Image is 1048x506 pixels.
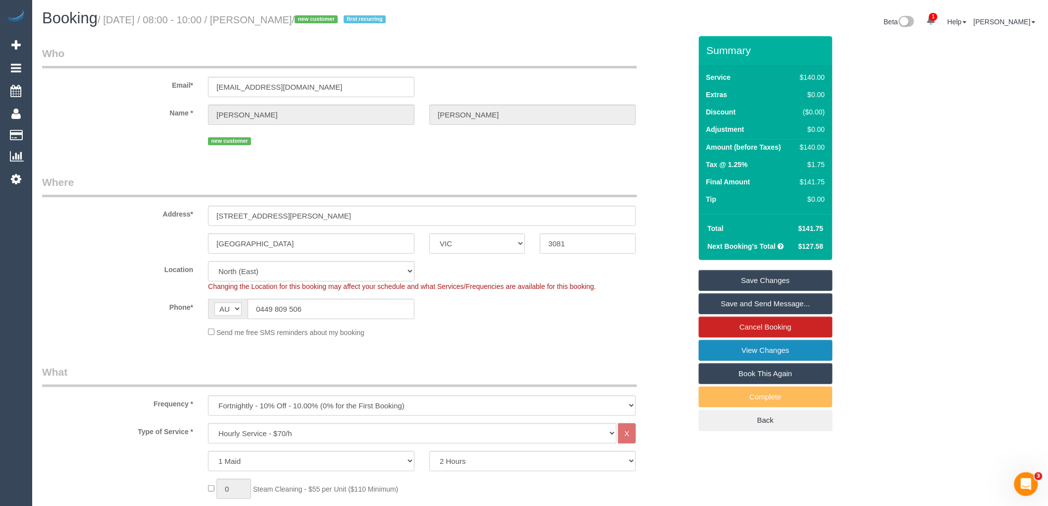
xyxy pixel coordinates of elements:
input: First Name* [208,105,415,125]
input: Post Code* [540,233,635,254]
legend: What [42,365,637,387]
iframe: Intercom live chat [1014,472,1038,496]
label: Name * [35,105,201,118]
img: Automaid Logo [6,10,26,24]
a: Save and Send Message... [699,293,833,314]
label: Location [35,261,201,275]
input: Phone* [248,299,415,319]
input: Suburb* [208,233,415,254]
span: new customer [295,15,338,23]
div: $140.00 [796,142,825,152]
label: Email* [35,77,201,90]
label: Amount (before Taxes) [706,142,781,152]
small: / [DATE] / 08:00 - 10:00 / [PERSON_NAME] [98,14,389,25]
legend: Who [42,46,637,68]
label: Phone* [35,299,201,312]
label: Tax @ 1.25% [706,160,748,169]
label: Frequency * [35,395,201,409]
input: Email* [208,77,415,97]
a: [PERSON_NAME] [974,18,1036,26]
span: Steam Cleaning - $55 per Unit ($110 Minimum) [253,485,398,493]
span: $141.75 [798,225,824,232]
input: Last Name* [429,105,636,125]
label: Tip [706,194,717,204]
a: View Changes [699,340,833,361]
span: / [292,14,389,25]
a: Help [947,18,967,26]
span: first recurring [344,15,386,23]
label: Discount [706,107,736,117]
div: $0.00 [796,194,825,204]
span: Send me free SMS reminders about my booking [216,329,365,337]
h3: Summary [707,45,828,56]
label: Type of Service * [35,423,201,437]
a: 1 [921,10,941,32]
label: Address* [35,206,201,219]
label: Adjustment [706,124,744,134]
div: $141.75 [796,177,825,187]
a: Back [699,410,833,431]
span: Booking [42,9,98,27]
label: Final Amount [706,177,750,187]
span: Changing the Location for this booking may affect your schedule and what Services/Frequencies are... [208,282,596,290]
a: Beta [884,18,915,26]
span: 1 [929,13,938,21]
strong: Total [708,225,724,232]
span: new customer [208,137,251,145]
div: $1.75 [796,160,825,169]
span: 3 [1035,472,1043,480]
img: New interface [898,16,914,29]
div: $140.00 [796,72,825,82]
a: Book This Again [699,363,833,384]
legend: Where [42,175,637,197]
div: ($0.00) [796,107,825,117]
div: $0.00 [796,90,825,100]
strong: Next Booking's Total [708,242,776,250]
span: $127.58 [798,242,824,250]
label: Service [706,72,731,82]
label: Extras [706,90,728,100]
div: $0.00 [796,124,825,134]
a: Cancel Booking [699,317,833,337]
a: Save Changes [699,270,833,291]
